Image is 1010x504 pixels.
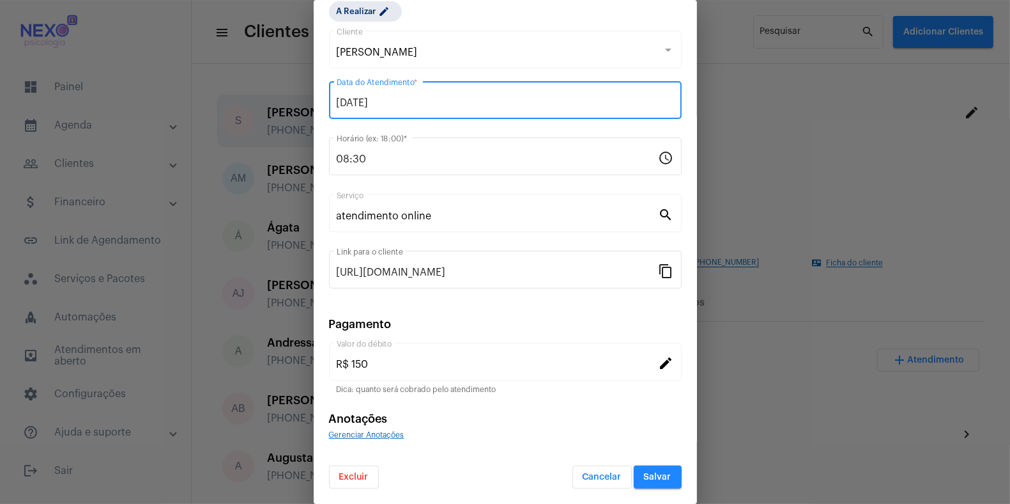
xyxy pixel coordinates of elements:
[583,473,622,482] span: Cancelar
[329,1,402,22] mat-chip: A Realizar
[634,466,682,489] button: Salvar
[379,6,394,21] mat-icon: edit
[659,150,674,165] mat-icon: schedule
[337,47,418,58] span: [PERSON_NAME]
[644,473,671,482] span: Salvar
[659,207,674,222] mat-icon: search
[337,386,496,395] mat-hint: Dica: quanto será cobrado pelo atendimento
[337,210,659,222] input: Pesquisar serviço
[337,359,659,370] input: Valor
[339,473,369,482] span: Excluir
[329,319,392,330] span: Pagamento
[337,267,659,278] input: Link
[659,263,674,278] mat-icon: content_copy
[329,431,404,439] span: Gerenciar Anotações
[329,466,379,489] button: Excluir
[329,413,388,425] span: Anotações
[659,355,674,370] mat-icon: edit
[337,154,659,165] input: Horário
[572,466,632,489] button: Cancelar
